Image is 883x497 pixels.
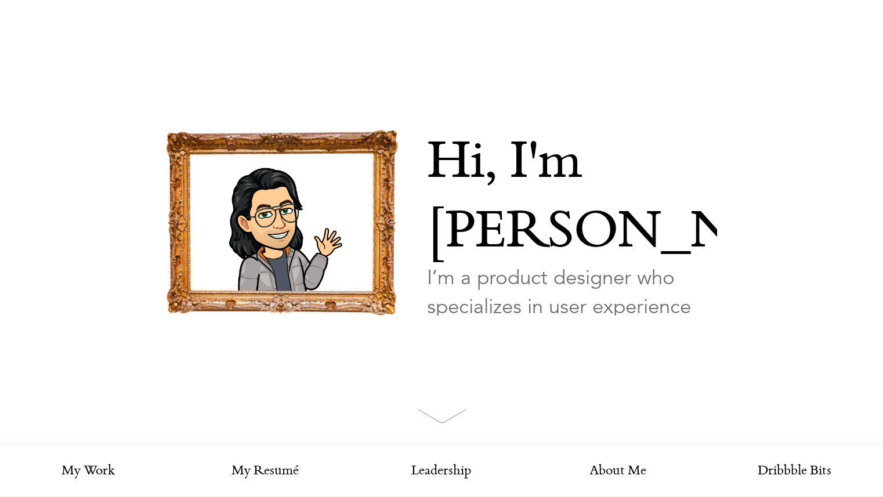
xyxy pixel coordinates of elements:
[427,263,717,350] p: I’m a product designer who specializes in user experience and interaction design
[427,130,717,269] p: Hi, I'm [PERSON_NAME]
[166,130,398,315] img: picture-frame.png
[418,409,466,423] img: arrow.svg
